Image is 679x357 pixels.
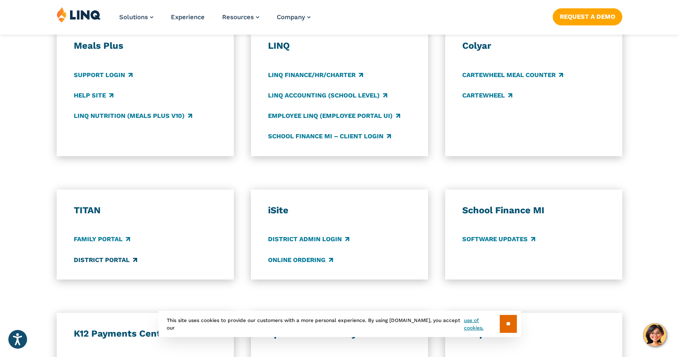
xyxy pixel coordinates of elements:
a: CARTEWHEEL Meal Counter [462,70,563,80]
a: Solutions [119,13,153,21]
a: LINQ Nutrition (Meals Plus v10) [74,111,192,120]
h3: iSite [268,205,411,216]
div: This site uses cookies to provide our customers with a more personal experience. By using [DOMAIN... [158,311,521,337]
a: Request a Demo [553,8,622,25]
a: Help Site [74,91,113,100]
a: LINQ Finance/HR/Charter [268,70,363,80]
a: CARTEWHEEL [462,91,512,100]
h3: School Finance MI [462,205,606,216]
h3: Meals Plus [74,40,217,52]
a: Family Portal [74,235,130,244]
a: LINQ Accounting (school level) [268,91,387,100]
a: District Portal [74,255,137,265]
h3: LINQ [268,40,411,52]
a: Experience [171,13,205,21]
a: School Finance MI – Client Login [268,132,391,141]
nav: Primary Navigation [119,7,311,34]
span: Resources [222,13,254,21]
a: Employee LINQ (Employee Portal UI) [268,111,400,120]
a: Online Ordering [268,255,333,265]
span: Company [277,13,305,21]
a: Company [277,13,311,21]
a: Software Updates [462,235,535,244]
h3: Colyar [462,40,606,52]
button: Hello, have a question? Let’s chat. [643,323,666,347]
img: LINQ | K‑12 Software [57,7,101,22]
span: Solutions [119,13,148,21]
a: District Admin Login [268,235,349,244]
h3: TITAN [74,205,217,216]
a: Resources [222,13,259,21]
a: use of cookies. [464,317,499,332]
nav: Button Navigation [553,7,622,25]
a: Support Login [74,70,133,80]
